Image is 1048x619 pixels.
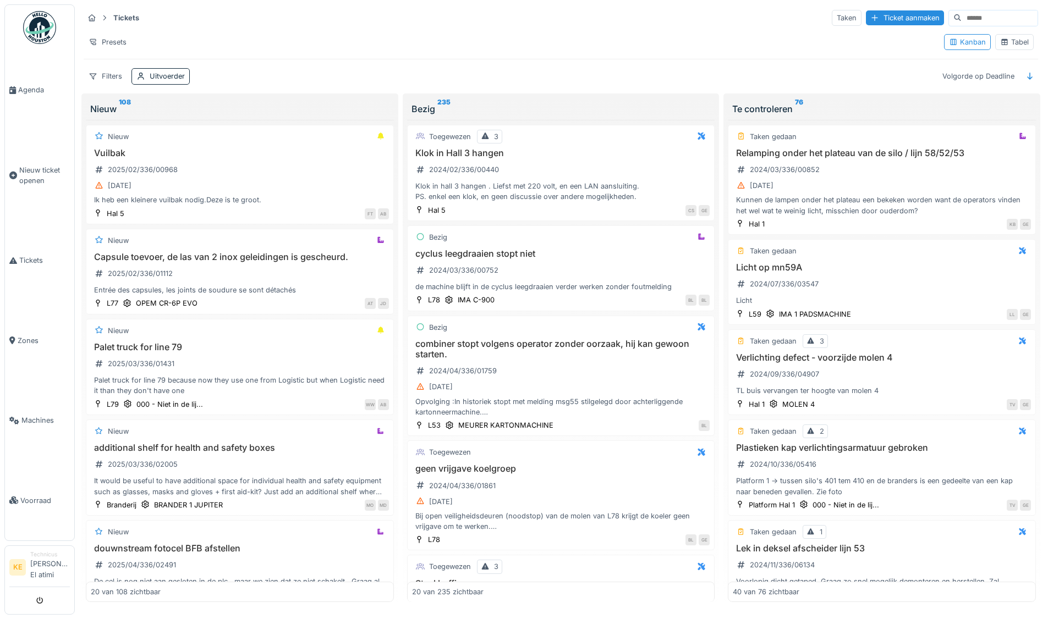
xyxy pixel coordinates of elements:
div: BL [685,295,696,306]
div: GE [699,534,710,545]
div: Nieuw [108,235,129,246]
h3: Vuilbak [91,148,389,158]
div: 3 [494,561,498,572]
div: Ik heb een kleinere vuilbak nodig.Deze is te groot. [91,195,389,205]
div: Taken gedaan [750,336,797,346]
a: KE Technicus[PERSON_NAME] El atimi [9,550,70,587]
div: Taken gedaan [750,246,797,256]
h3: geen vrijgave koelgroep [412,463,710,474]
sup: 235 [437,102,451,115]
div: Kanban [949,37,986,47]
div: 2025/02/336/01112 [108,268,173,279]
div: L77 [107,298,118,308]
h3: Plastieken kap verlichtingsarmatuur gebroken [733,443,1031,453]
div: IMA C-900 [458,295,495,305]
div: KB [1007,219,1018,230]
div: GE [699,205,710,216]
div: 2024/11/336/06134 [750,560,815,570]
div: [DATE] [108,180,131,191]
div: [DATE] [429,496,453,507]
div: 2024/10/336/05416 [750,459,816,469]
h3: additional shelf for health and safety boxes [91,443,389,453]
div: de machine blijft in de cyclus leegdraaien verder werken zonder foutmelding [412,281,710,292]
div: MEURER KARTONMACHINE [458,420,553,430]
div: Hal 1 [749,399,765,410]
div: 2024/07/336/03547 [750,279,819,289]
div: It would be useful to have additional space for individual health and safety equipment such as gl... [91,476,389,496]
a: Nieuw ticket openen [5,130,74,220]
div: 20 van 235 zichtbaar [412,587,484,597]
div: Uitvoerder [150,71,185,81]
div: Filters [84,68,127,84]
div: Nieuw [108,527,129,537]
div: 2024/03/336/00852 [750,164,820,175]
div: BL [699,295,710,306]
div: De cel is nog niet aan gesloten in de plc , maar we zien dat ze niet schakelt . Graag al goed ins... [91,576,389,597]
div: Taken gedaan [750,131,797,142]
div: Taken gedaan [750,426,797,436]
div: 000 - Niet in de lij... [136,399,203,410]
h3: Lek in deksel afscheider lijn 53 [733,543,1031,554]
div: Platform 1 -> tussen silo's 401 tem 410 en de branders is een gedeelte van een kap naar beneden g... [733,476,1031,496]
div: 2025/03/336/02005 [108,459,178,469]
div: TV [1007,500,1018,511]
div: 2024/02/336/00440 [429,164,499,175]
a: Agenda [5,50,74,130]
div: 3 [820,336,824,346]
div: 2025/03/336/01431 [108,358,174,369]
div: Voorlopig dicht getaped. Graag zo snel mogelijk demonteren en herstellen. Zal waarschijnlijk prod... [733,576,1031,597]
h3: cyclus leegdraaien stopt niet [412,248,710,259]
img: Badge_color-CXgf-gQk.svg [23,11,56,44]
div: Klok in hall 3 hangen . Liefst met 220 volt, en een LAN aansluiting. PS. enkel een klok, en geen ... [412,181,710,202]
div: AB [378,208,389,219]
div: BL [699,420,710,431]
div: Opvolging :In historiek stopt met melding msg55 stilgelegd door achterliggende kartonneermachine.... [412,396,710,417]
h3: Licht op mn59A [733,262,1031,273]
div: Bezig [429,232,447,242]
li: KE [9,559,26,576]
div: Nieuw [90,102,389,115]
div: 2025/04/336/02491 [108,560,176,570]
div: Presets [84,34,131,50]
div: JD [378,298,389,309]
div: 40 van 76 zichtbaar [733,587,799,597]
div: Nieuw [108,325,129,336]
a: Voorraad [5,461,74,540]
div: 1 [820,527,822,537]
div: BL [685,534,696,545]
div: Palet truck for line 79 because now they use one from Logistic but when Logistic need it than the... [91,375,389,396]
span: Voorraad [20,495,70,506]
div: Nieuw [108,131,129,142]
span: Nieuw ticket openen [19,165,70,186]
div: 2024/04/336/01861 [429,480,496,491]
div: Taken gedaan [750,527,797,537]
div: Toegewezen [429,447,471,457]
div: Entrée des capsules, les joints de soudure se sont détachés [91,285,389,295]
div: LL [1007,309,1018,320]
div: L59 [749,309,761,319]
sup: 108 [119,102,131,115]
div: Hal 5 [428,205,446,215]
div: Toegewezen [429,561,471,572]
h3: Verlichting defect - voorzijde molen 4 [733,352,1031,363]
div: MD [378,500,389,511]
div: IMA 1 PADSMACHINE [779,309,851,319]
div: Hal 1 [749,219,765,229]
div: 2025/02/336/00968 [108,164,178,175]
div: GE [1020,309,1031,320]
div: Volgorde op Deadline [937,68,1019,84]
div: [DATE] [750,180,773,191]
div: TV [1007,399,1018,410]
a: Zones [5,301,74,380]
div: CS [685,205,696,216]
div: WW [365,399,376,410]
div: 3 [494,131,498,142]
div: L79 [107,399,119,410]
h3: Staal koffie nemen [412,578,710,589]
h3: Klok in Hall 3 hangen [412,148,710,158]
div: 2024/09/336/04907 [750,369,819,379]
div: Kunnen de lampen onder het plateau een bekeken worden want de operators vinden het wel wat te wei... [733,195,1031,215]
a: Machines [5,380,74,460]
h3: Capsule toevoer, de las van 2 inox geleidingen is gescheurd. [91,252,389,262]
div: 2024/03/336/00752 [429,265,498,275]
